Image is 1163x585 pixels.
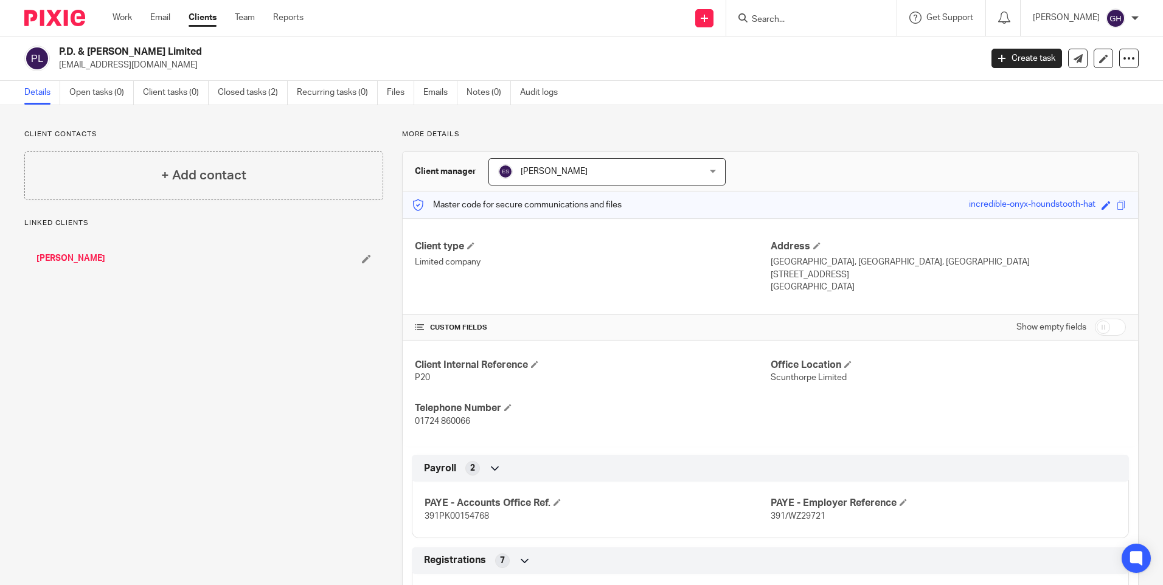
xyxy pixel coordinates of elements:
[402,130,1139,139] p: More details
[1016,321,1086,333] label: Show empty fields
[69,81,134,105] a: Open tasks (0)
[24,130,383,139] p: Client contacts
[969,198,1095,212] div: incredible-onyx-houndstooth-hat
[771,240,1126,253] h4: Address
[470,462,475,474] span: 2
[521,167,588,176] span: [PERSON_NAME]
[771,512,825,521] span: 391/WZ29721
[498,164,513,179] img: svg%3E
[415,402,770,415] h4: Telephone Number
[412,199,622,211] p: Master code for secure communications and files
[1106,9,1125,28] img: svg%3E
[415,417,470,426] span: 01724 860066
[273,12,304,24] a: Reports
[161,166,246,185] h4: + Add contact
[59,46,790,58] h2: P.D. & [PERSON_NAME] Limited
[415,373,430,382] span: P20
[24,81,60,105] a: Details
[24,10,85,26] img: Pixie
[424,554,486,567] span: Registrations
[143,81,209,105] a: Client tasks (0)
[297,81,378,105] a: Recurring tasks (0)
[423,81,457,105] a: Emails
[771,497,1116,510] h4: PAYE - Employer Reference
[24,218,383,228] p: Linked clients
[415,165,476,178] h3: Client manager
[991,49,1062,68] a: Create task
[387,81,414,105] a: Files
[771,269,1126,281] p: [STREET_ADDRESS]
[113,12,132,24] a: Work
[425,497,770,510] h4: PAYE - Accounts Office Ref.
[424,462,456,475] span: Payroll
[218,81,288,105] a: Closed tasks (2)
[150,12,170,24] a: Email
[415,240,770,253] h4: Client type
[189,12,217,24] a: Clients
[751,15,860,26] input: Search
[415,256,770,268] p: Limited company
[771,359,1126,372] h4: Office Location
[771,256,1126,268] p: [GEOGRAPHIC_DATA], [GEOGRAPHIC_DATA], [GEOGRAPHIC_DATA]
[467,81,511,105] a: Notes (0)
[415,323,770,333] h4: CUSTOM FIELDS
[771,281,1126,293] p: [GEOGRAPHIC_DATA]
[36,252,105,265] a: [PERSON_NAME]
[520,81,567,105] a: Audit logs
[59,59,973,71] p: [EMAIL_ADDRESS][DOMAIN_NAME]
[771,373,847,382] span: Scunthorpe Limited
[415,359,770,372] h4: Client Internal Reference
[1033,12,1100,24] p: [PERSON_NAME]
[235,12,255,24] a: Team
[500,555,505,567] span: 7
[24,46,50,71] img: svg%3E
[425,512,489,521] span: 391PK00154768
[926,13,973,22] span: Get Support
